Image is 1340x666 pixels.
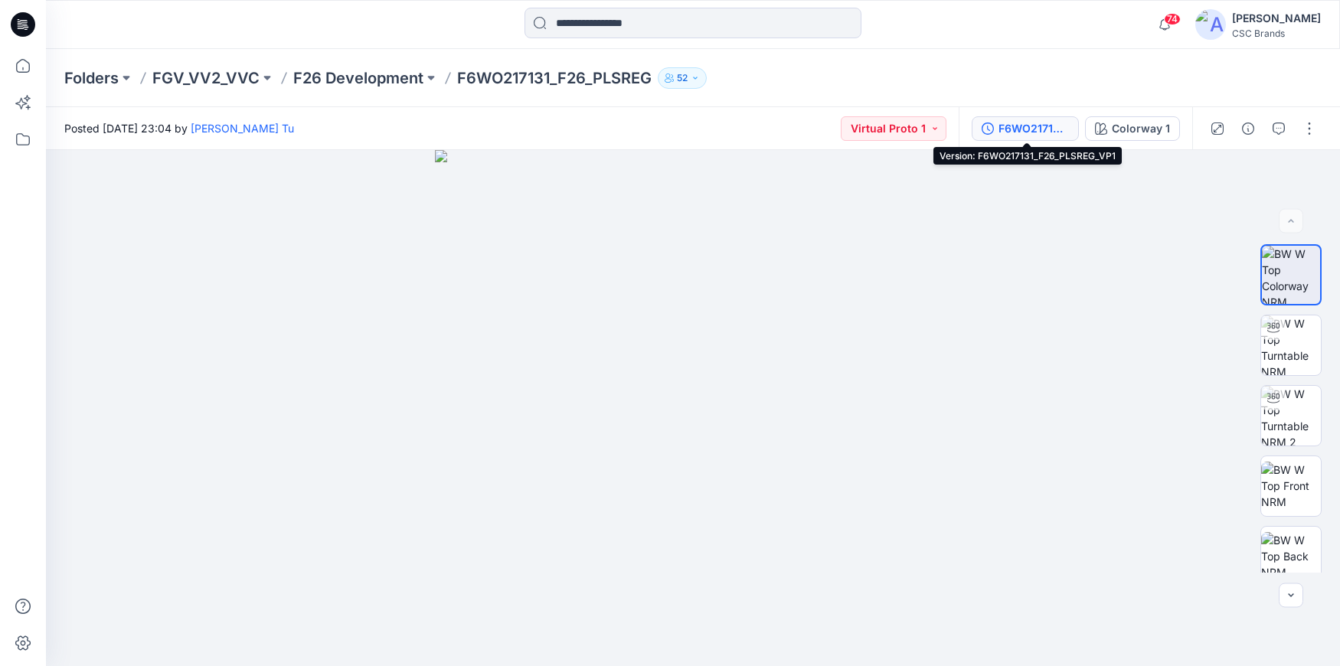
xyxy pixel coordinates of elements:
div: [PERSON_NAME] [1232,9,1321,28]
p: 52 [677,70,688,87]
button: Details [1236,116,1260,141]
img: eyJhbGciOiJIUzI1NiIsImtpZCI6IjAiLCJzbHQiOiJzZXMiLCJ0eXAiOiJKV1QifQ.eyJkYXRhIjp7InR5cGUiOiJzdG9yYW... [435,150,951,666]
div: CSC Brands [1232,28,1321,39]
div: F6WO217131_F26_PLSREG_VP1 [998,120,1069,137]
span: Posted [DATE] 23:04 by [64,120,294,136]
div: Colorway 1 [1112,120,1170,137]
img: avatar [1195,9,1226,40]
img: BW W Top Colorway NRM [1262,246,1320,304]
button: F6WO217131_F26_PLSREG_VP1 [972,116,1079,141]
button: Colorway 1 [1085,116,1180,141]
button: 52 [658,67,707,89]
img: BW W Top Turntable NRM [1261,315,1321,375]
a: F26 Development [293,67,423,89]
img: BW W Top Back NRM [1261,532,1321,580]
span: 74 [1164,13,1181,25]
img: BW W Top Front NRM [1261,462,1321,510]
a: FGV_VV2_VVC [152,67,260,89]
img: BW W Top Turntable NRM 2 [1261,386,1321,446]
a: Folders [64,67,119,89]
p: F6WO217131_F26_PLSREG [457,67,652,89]
a: [PERSON_NAME] Tu [191,122,294,135]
